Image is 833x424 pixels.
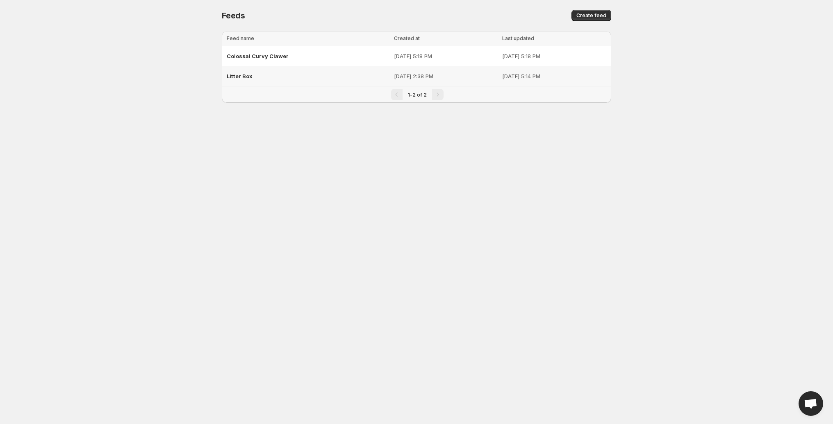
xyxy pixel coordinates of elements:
[222,86,611,103] nav: Pagination
[502,52,606,60] p: [DATE] 5:18 PM
[394,72,497,80] p: [DATE] 2:38 PM
[571,10,611,21] button: Create feed
[394,35,420,41] span: Created at
[799,391,823,416] div: Open chat
[227,73,253,79] span: Litter Box
[408,92,427,98] span: 1-2 of 2
[502,72,606,80] p: [DATE] 5:14 PM
[227,35,254,41] span: Feed name
[502,35,534,41] span: Last updated
[227,53,289,59] span: Colossal Curvy Clawer
[576,12,606,19] span: Create feed
[222,11,245,20] span: Feeds
[394,52,497,60] p: [DATE] 5:18 PM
